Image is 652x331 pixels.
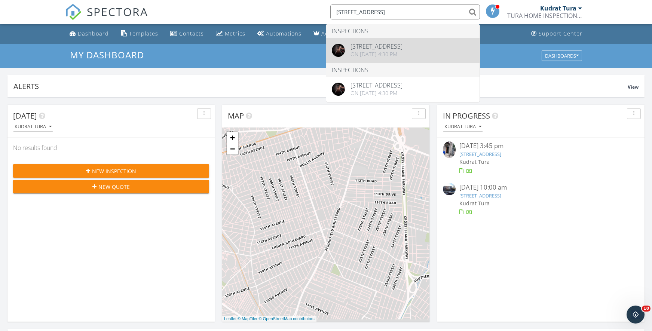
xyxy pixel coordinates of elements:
[443,183,639,216] a: [DATE] 10:00 am [STREET_ADDRESS] Kudrat Tura
[459,141,623,151] div: [DATE] 3:45 pm
[326,24,480,38] li: Inspections
[351,51,402,57] div: On [DATE] 4:30 pm
[167,27,207,41] a: Contacts
[459,192,501,199] a: [STREET_ADDRESS]
[332,44,345,57] img: 9365475%2Fcover_photos%2FqSK7BpSmFXxUfJML8Y30%2Foriginal.jpg
[351,82,402,88] div: [STREET_ADDRESS]
[443,122,483,132] button: Kudrat Tura
[65,10,148,26] a: SPECTORA
[13,180,209,193] button: New Quote
[224,316,236,321] a: Leaflet
[225,30,245,37] div: Metrics
[87,4,148,19] span: SPECTORA
[539,30,582,37] div: Support Center
[78,30,109,37] div: Dashboard
[15,124,52,129] div: Kudrat Tura
[92,167,136,175] span: New Inspection
[528,27,585,41] a: Support Center
[179,30,204,37] div: Contacts
[65,4,82,20] img: The Best Home Inspection Software - Spectora
[227,132,238,143] a: Zoom in
[310,27,352,41] a: Advanced
[332,83,345,96] img: 9365475%2Fcover_photos%2FqSK7BpSmFXxUfJML8Y30%2Foriginal.jpg
[326,63,480,77] li: Inspections
[254,27,304,41] a: Automations (Basic)
[642,306,651,312] span: 10
[222,316,316,322] div: |
[628,84,639,90] span: View
[459,183,623,192] div: [DATE] 10:00 am
[13,81,628,91] div: Alerts
[540,4,576,12] div: Kudrat Tura
[67,27,112,41] a: Dashboard
[459,151,501,157] a: [STREET_ADDRESS]
[266,30,301,37] div: Automations
[330,4,480,19] input: Search everything...
[443,111,490,121] span: In Progress
[321,30,349,37] div: Advanced
[13,164,209,178] button: New Inspection
[227,143,238,154] a: Zoom out
[443,183,456,196] img: streetview
[213,27,248,41] a: Metrics
[13,122,53,132] button: Kudrat Tura
[13,111,37,121] span: [DATE]
[443,141,456,158] img: 9556800%2Fcover_photos%2FeSWkS7OePGaqE5PAuzEx%2Fsmall.jpg
[507,12,582,19] div: TURA HOME INSPECTIONS, LLC
[444,124,481,129] div: Kudrat Tura
[7,138,215,158] div: No results found
[238,316,258,321] a: © MapTiler
[459,200,490,207] span: Kudrat Tura
[443,141,639,175] a: [DATE] 3:45 pm [STREET_ADDRESS] Kudrat Tura
[351,90,402,96] div: On [DATE] 4:30 pm
[627,306,645,324] iframe: Intercom live chat
[259,316,315,321] a: © OpenStreetMap contributors
[545,53,579,58] div: Dashboards
[459,158,490,165] span: Kudrat Tura
[129,30,158,37] div: Templates
[70,49,144,61] span: My Dashboard
[542,50,582,61] button: Dashboards
[118,27,161,41] a: Templates
[98,183,130,191] span: New Quote
[228,111,244,121] span: Map
[351,43,402,49] div: [STREET_ADDRESS]
[326,77,480,102] a: [STREET_ADDRESS] On [DATE] 4:30 pm
[326,38,480,63] a: [STREET_ADDRESS] On [DATE] 4:30 pm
